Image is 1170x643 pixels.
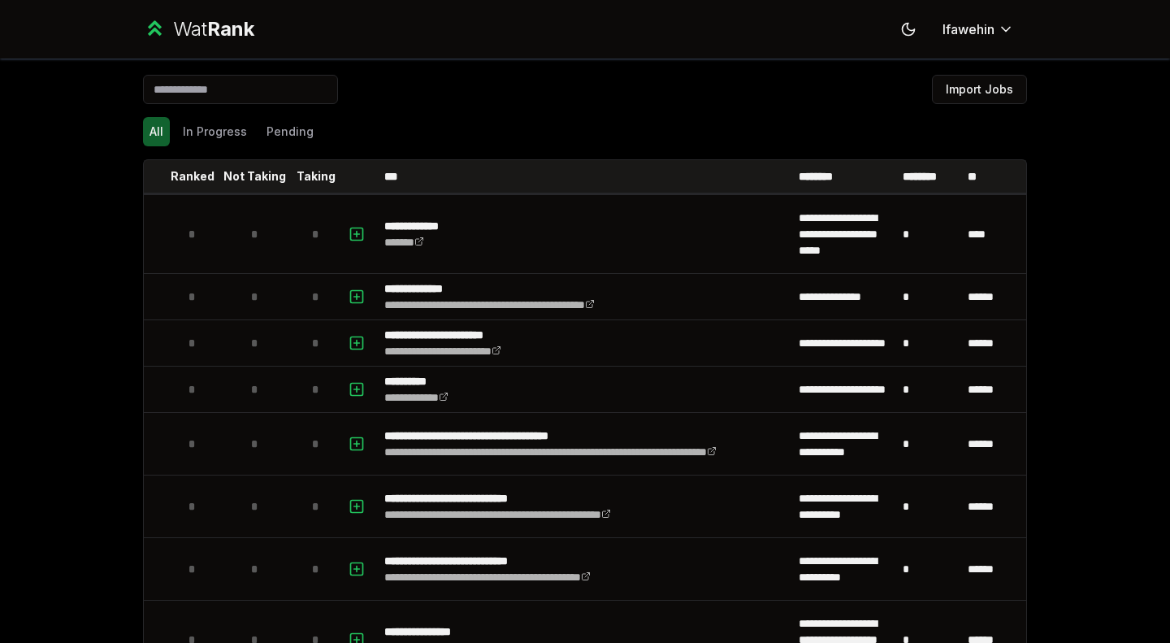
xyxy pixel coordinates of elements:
button: All [143,117,170,146]
button: Import Jobs [932,75,1027,104]
p: Not Taking [223,168,286,185]
p: Taking [297,168,336,185]
div: Wat [173,16,254,42]
a: WatRank [143,16,254,42]
p: Ranked [171,168,214,185]
span: Rank [207,17,254,41]
button: In Progress [176,117,253,146]
button: lfawehin [929,15,1027,44]
button: Pending [260,117,320,146]
span: lfawehin [942,20,994,39]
